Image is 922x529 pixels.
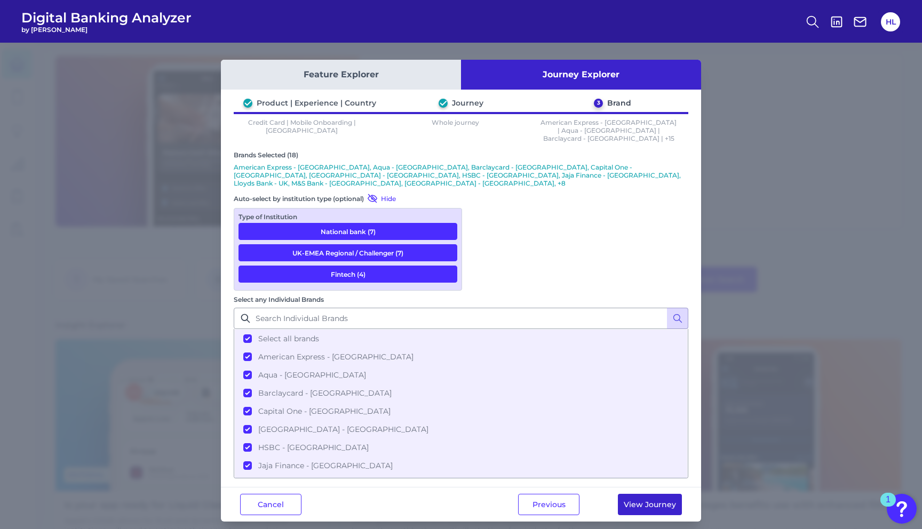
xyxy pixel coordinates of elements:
div: Brands Selected (18) [234,151,688,159]
p: American Express - [GEOGRAPHIC_DATA] | Aqua - [GEOGRAPHIC_DATA] | Barclaycard - [GEOGRAPHIC_DATA]... [541,118,677,142]
span: American Express - [GEOGRAPHIC_DATA] [258,352,414,362]
button: Cancel [240,494,301,515]
button: [GEOGRAPHIC_DATA] - [GEOGRAPHIC_DATA] [235,420,687,438]
span: Barclaycard - [GEOGRAPHIC_DATA] [258,388,392,398]
button: View Journey [618,494,682,515]
span: HSBC - [GEOGRAPHIC_DATA] [258,443,369,452]
div: 1 [886,500,891,514]
p: Whole journey [387,118,524,142]
button: Feature Explorer [221,60,461,90]
div: Product | Experience | Country [257,98,376,108]
div: Brand [607,98,631,108]
button: Previous [518,494,579,515]
span: Jaja Finance - [GEOGRAPHIC_DATA] [258,461,393,470]
span: Aqua - [GEOGRAPHIC_DATA] [258,370,366,380]
div: 3 [594,99,603,108]
button: Capital One - [GEOGRAPHIC_DATA] [235,402,687,420]
button: National bank (7) [239,223,457,240]
div: Auto-select by institution type (optional) [234,193,462,204]
button: Hide [364,193,396,204]
p: Credit Card | Mobile Onboarding | [GEOGRAPHIC_DATA] [234,118,370,142]
div: Journey [452,98,483,108]
span: Capital One - [GEOGRAPHIC_DATA] [258,406,391,416]
span: Select all brands [258,334,319,343]
button: Fintech (4) [239,266,457,283]
label: Select any Individual Brands [234,295,324,303]
button: UK-EMEA Regional / Challenger (7) [239,244,457,261]
button: Open Resource Center, 1 new notification [887,494,917,524]
button: HL [881,12,900,31]
span: [GEOGRAPHIC_DATA] - [GEOGRAPHIC_DATA] [258,424,428,434]
button: Barclaycard - [GEOGRAPHIC_DATA] [235,384,687,402]
div: Type of Institution [239,213,457,221]
button: Jaja Finance - [GEOGRAPHIC_DATA] [235,456,687,475]
button: American Express - [GEOGRAPHIC_DATA] [235,348,687,366]
p: American Express - [GEOGRAPHIC_DATA], Aqua - [GEOGRAPHIC_DATA], Barclaycard - [GEOGRAPHIC_DATA], ... [234,163,688,187]
button: Journey Explorer [461,60,701,90]
button: Aqua - [GEOGRAPHIC_DATA] [235,366,687,384]
button: Select all brands [235,330,687,348]
span: by [PERSON_NAME] [21,26,192,34]
button: HSBC - [GEOGRAPHIC_DATA] [235,438,687,456]
input: Search Individual Brands [234,308,688,329]
button: Lloyds Bank - [GEOGRAPHIC_DATA] [235,475,687,493]
span: Digital Banking Analyzer [21,10,192,26]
